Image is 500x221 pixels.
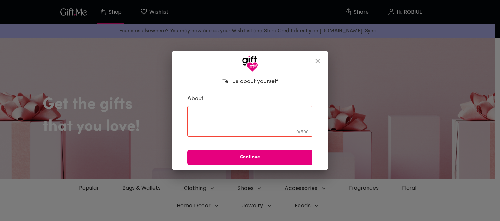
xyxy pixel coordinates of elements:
[187,150,312,165] button: Continue
[187,154,312,161] span: Continue
[222,78,278,86] h6: Tell us about yourself
[296,129,309,135] span: 0 / 500
[310,53,326,69] button: close
[187,95,312,103] label: About
[242,56,258,72] img: GiftMe Logo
